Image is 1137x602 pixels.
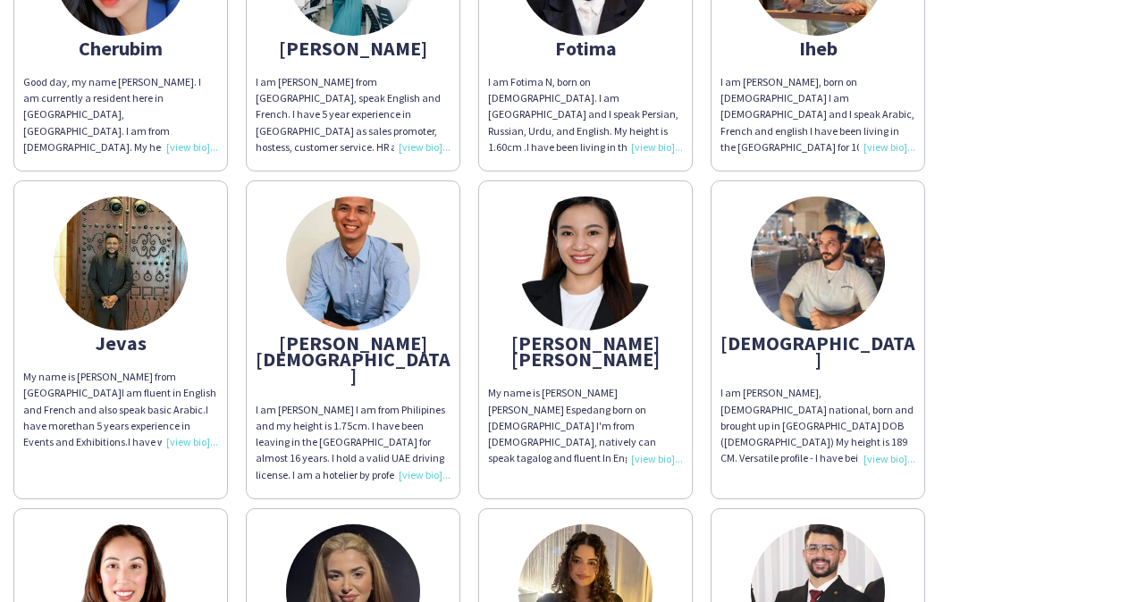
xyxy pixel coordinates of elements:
[23,74,218,155] div: Good day, my name [PERSON_NAME]. I am currently a resident here in [GEOGRAPHIC_DATA], [GEOGRAPHIC...
[256,74,451,155] div: I am [PERSON_NAME] from [GEOGRAPHIC_DATA], speak English and French. I have 5 year experience in ...
[720,74,915,155] div: I am [PERSON_NAME], born on [DEMOGRAPHIC_DATA] I am [DEMOGRAPHIC_DATA] and I speak Arabic, French...
[23,335,218,351] div: Jevas
[720,335,915,367] div: [DEMOGRAPHIC_DATA]
[23,369,218,450] div: My name is [PERSON_NAME] from [GEOGRAPHIC_DATA]I am fluent in English and French and also speak b...
[720,385,915,466] div: I am [PERSON_NAME], [DEMOGRAPHIC_DATA] national, born and brought up in [GEOGRAPHIC_DATA] DOB ([D...
[488,74,683,155] div: I am Fotima N, born on [DEMOGRAPHIC_DATA]. I am [GEOGRAPHIC_DATA] and I speak Persian, Russian, U...
[488,335,683,367] div: [PERSON_NAME] [PERSON_NAME]
[23,40,218,56] div: Cherubim
[256,335,451,384] div: [PERSON_NAME][DEMOGRAPHIC_DATA]
[488,40,683,56] div: Fotima
[286,196,420,330] img: thumb-5f2d0bb1ab10c.jpeg
[488,385,683,466] div: My name is [PERSON_NAME] [PERSON_NAME] Espedang born on [DEMOGRAPHIC_DATA] I'm from [DEMOGRAPHIC_...
[256,402,451,483] div: I am [PERSON_NAME] I am from Philipines and my height is 1.75cm. I have been leaving in the [GEOG...
[518,196,653,330] img: thumb-66e3feea397f6.jpeg
[751,196,885,330] img: thumb-6899d79a3d3d5.jpeg
[256,40,451,56] div: [PERSON_NAME]
[720,40,915,56] div: Iheb
[54,196,188,330] img: thumb-289d058d-e87f-470d-b01e-9c59f30a546a.jpg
